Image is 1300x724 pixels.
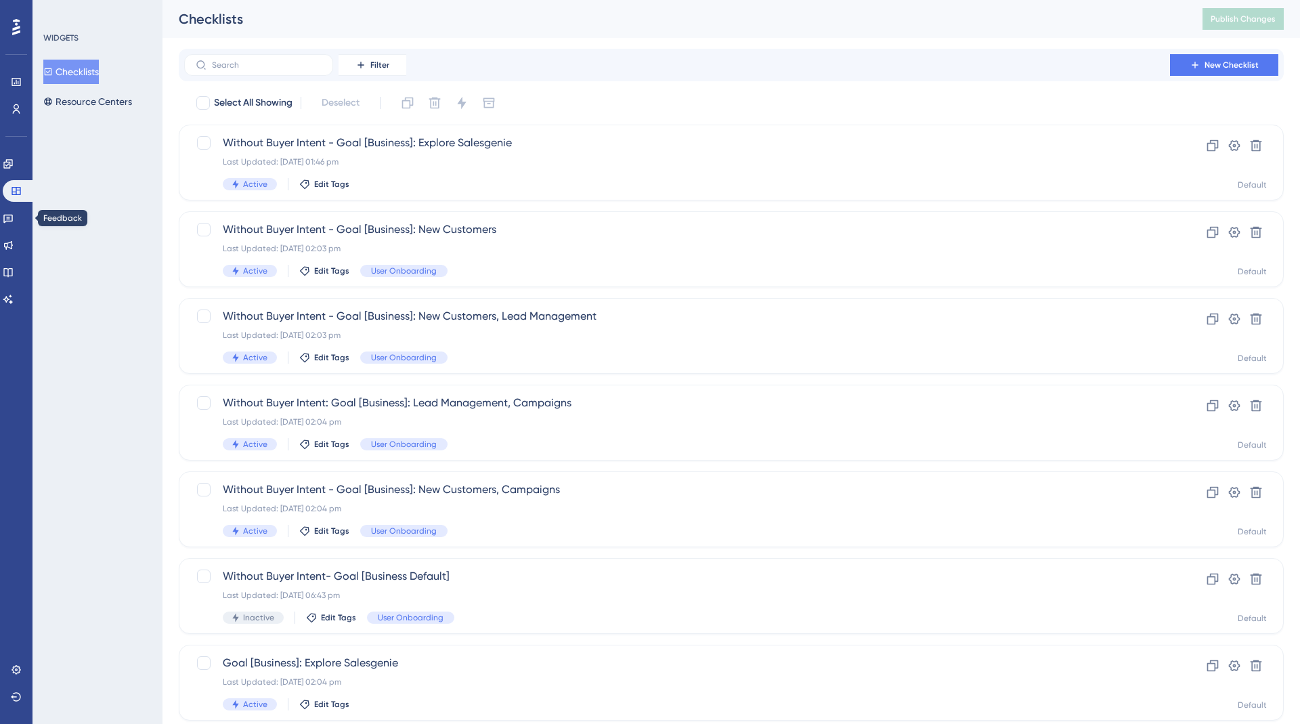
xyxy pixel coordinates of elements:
[223,503,1131,514] div: Last Updated: [DATE] 02:04 pm
[223,568,1131,584] span: Without Buyer Intent- Goal [Business Default]
[243,526,267,536] span: Active
[243,439,267,450] span: Active
[223,417,1131,427] div: Last Updated: [DATE] 02:04 pm
[223,655,1131,671] span: Goal [Business]: Explore Salesgenie
[371,352,437,363] span: User Onboarding
[223,482,1131,498] span: Without Buyer Intent - Goal [Business]: New Customers, Campaigns
[314,179,349,190] span: Edit Tags
[243,179,267,190] span: Active
[243,699,267,710] span: Active
[299,526,349,536] button: Edit Tags
[1238,440,1267,450] div: Default
[371,526,437,536] span: User Onboarding
[299,352,349,363] button: Edit Tags
[321,612,356,623] span: Edit Tags
[1238,526,1267,537] div: Default
[371,265,437,276] span: User Onboarding
[1238,700,1267,710] div: Default
[223,156,1131,167] div: Last Updated: [DATE] 01:46 pm
[1238,179,1267,190] div: Default
[179,9,1169,28] div: Checklists
[43,89,132,114] button: Resource Centers
[299,265,349,276] button: Edit Tags
[223,395,1131,411] span: Without Buyer Intent: Goal [Business]: Lead Management, Campaigns
[223,221,1131,238] span: Without Buyer Intent - Goal [Business]: New Customers
[243,612,274,623] span: Inactive
[339,54,406,76] button: Filter
[212,60,322,70] input: Search
[299,179,349,190] button: Edit Tags
[1238,266,1267,277] div: Default
[309,91,372,115] button: Deselect
[223,243,1131,254] div: Last Updated: [DATE] 02:03 pm
[306,612,356,623] button: Edit Tags
[371,439,437,450] span: User Onboarding
[314,699,349,710] span: Edit Tags
[1238,613,1267,624] div: Default
[314,265,349,276] span: Edit Tags
[1202,8,1284,30] button: Publish Changes
[223,308,1131,324] span: Without Buyer Intent - Goal [Business]: New Customers, Lead Management
[1211,14,1276,24] span: Publish Changes
[223,590,1131,601] div: Last Updated: [DATE] 06:43 pm
[223,330,1131,341] div: Last Updated: [DATE] 02:03 pm
[214,95,292,111] span: Select All Showing
[314,439,349,450] span: Edit Tags
[299,439,349,450] button: Edit Tags
[1238,353,1267,364] div: Default
[299,699,349,710] button: Edit Tags
[314,352,349,363] span: Edit Tags
[43,33,79,43] div: WIDGETS
[378,612,443,623] span: User Onboarding
[223,135,1131,151] span: Without Buyer Intent - Goal [Business]: Explore Salesgenie
[243,265,267,276] span: Active
[370,60,389,70] span: Filter
[1170,54,1278,76] button: New Checklist
[243,352,267,363] span: Active
[1205,60,1259,70] span: New Checklist
[43,60,99,84] button: Checklists
[314,526,349,536] span: Edit Tags
[322,95,360,111] span: Deselect
[223,677,1131,687] div: Last Updated: [DATE] 02:04 pm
